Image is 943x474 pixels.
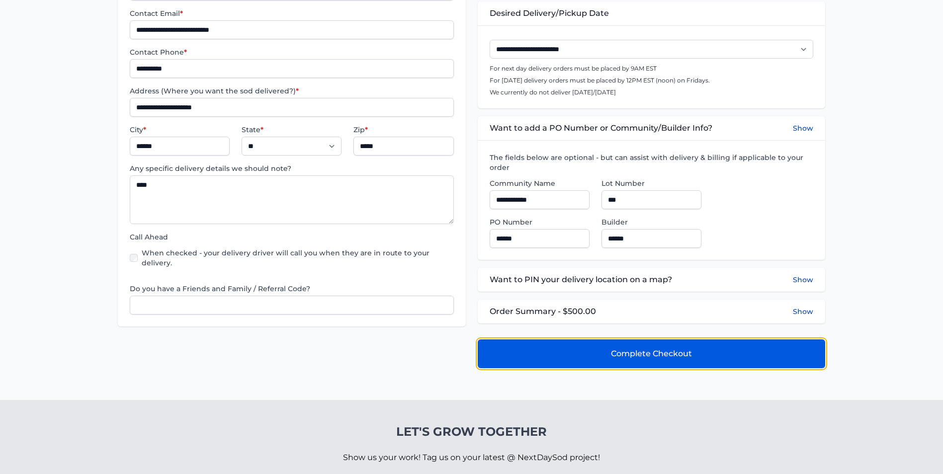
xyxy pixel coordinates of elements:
label: Builder [601,217,701,227]
h4: Let's Grow Together [343,424,600,440]
div: Desired Delivery/Pickup Date [478,1,825,25]
label: State [242,125,342,135]
label: Community Name [490,178,590,188]
p: For [DATE] delivery orders must be placed by 12PM EST (noon) on Fridays. [490,77,813,84]
span: Want to PIN your delivery location on a map? [490,274,672,286]
span: Order Summary - $500.00 [490,306,596,317]
label: PO Number [490,217,590,227]
p: We currently do not deliver [DATE]/[DATE] [490,88,813,96]
button: Complete Checkout [478,339,825,368]
label: Lot Number [601,178,701,188]
label: Address (Where you want the sod delivered?) [130,86,453,96]
span: Complete Checkout [611,348,692,360]
button: Show [793,307,813,316]
button: Show [793,274,813,286]
span: Want to add a PO Number or Community/Builder Info? [490,122,712,134]
label: Do you have a Friends and Family / Referral Code? [130,284,453,294]
label: Any specific delivery details we should note? [130,163,453,173]
button: Show [793,122,813,134]
label: Call Ahead [130,232,453,242]
label: City [130,125,230,135]
label: When checked - your delivery driver will call you when they are in route to your delivery. [142,248,453,268]
p: For next day delivery orders must be placed by 9AM EST [490,65,813,73]
label: Contact Phone [130,47,453,57]
label: Zip [353,125,453,135]
label: Contact Email [130,8,453,18]
label: The fields below are optional - but can assist with delivery & billing if applicable to your order [490,153,813,172]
